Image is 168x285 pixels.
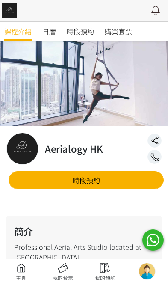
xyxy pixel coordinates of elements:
[105,26,132,36] span: 購買套票
[14,224,154,238] h2: 簡介
[9,171,164,189] a: 時段預約
[4,26,32,36] span: 課程介紹
[42,22,56,41] a: 日曆
[105,22,132,41] a: 購買套票
[67,26,94,36] span: 時段預約
[45,142,103,156] h2: Aerialogy HK
[42,26,56,36] span: 日曆
[4,22,32,41] a: 課程介紹
[67,22,94,41] a: 時段預約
